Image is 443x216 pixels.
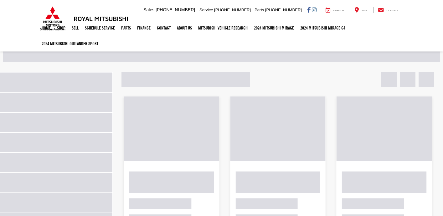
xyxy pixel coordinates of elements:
[134,20,154,36] a: Finance
[333,9,344,12] span: Service
[321,7,349,13] a: Service
[373,7,403,13] a: Contact
[195,20,251,36] a: Mitsubishi Vehicle Research
[350,7,372,13] a: Map
[154,20,174,36] a: Contact
[82,20,118,36] a: Schedule Service: Opens in a new tab
[74,15,128,22] h3: Royal Mitsubishi
[386,9,398,12] span: Contact
[199,8,213,12] span: Service
[39,6,67,31] img: Mitsubishi
[69,20,82,36] a: Sell
[39,20,54,36] a: Home
[156,7,195,12] span: [PHONE_NUMBER]
[312,7,317,12] a: Instagram: Click to visit our Instagram page
[54,20,69,36] a: Shop
[251,20,297,36] a: 2024 Mitsubishi Mirage
[307,7,311,12] a: Facebook: Click to visit our Facebook page
[265,8,302,12] span: [PHONE_NUMBER]
[214,8,251,12] span: [PHONE_NUMBER]
[39,36,101,51] a: 2024 Mitsubishi Outlander SPORT
[143,7,154,12] span: Sales
[255,8,264,12] span: Parts
[174,20,195,36] a: About Us
[362,9,367,12] span: Map
[297,20,348,36] a: 2024 Mitsubishi Mirage G4
[118,20,134,36] a: Parts: Opens in a new tab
